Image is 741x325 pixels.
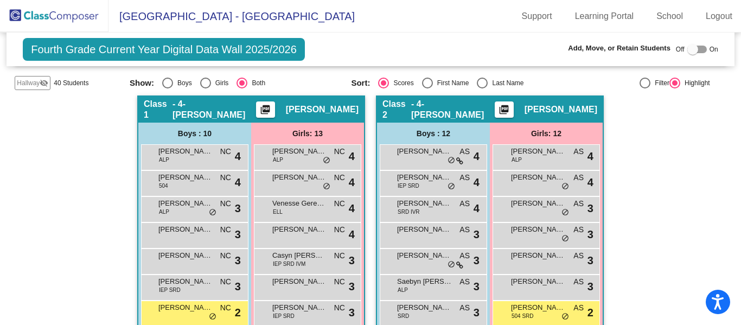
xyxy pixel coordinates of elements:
[273,312,295,320] span: IEP SRD
[159,208,169,216] span: ALP
[648,8,692,25] a: School
[397,276,451,287] span: Saebyn [PERSON_NAME]
[323,182,330,191] span: do_not_disturb_alt
[587,226,593,243] span: 3
[459,302,470,314] span: AS
[398,208,420,216] span: SRD IVR
[158,276,213,287] span: [PERSON_NAME]
[158,250,213,261] span: [PERSON_NAME]
[459,146,470,157] span: AS
[512,312,534,320] span: 504 SRD
[459,198,470,209] span: AS
[448,182,455,191] span: do_not_disturb_alt
[351,78,370,88] span: Sort:
[566,8,643,25] a: Learning Portal
[235,148,241,164] span: 4
[349,200,355,216] span: 4
[349,148,355,164] span: 4
[159,182,168,190] span: 504
[474,200,480,216] span: 4
[273,208,283,216] span: ELL
[676,44,685,54] span: Off
[650,78,669,88] div: Filter
[398,286,408,294] span: ALP
[272,302,327,313] span: [PERSON_NAME]
[587,174,593,190] span: 4
[587,278,593,295] span: 3
[511,146,565,157] span: [PERSON_NAME]
[573,302,584,314] span: AS
[448,260,455,269] span: do_not_disturb_alt
[382,99,411,120] span: Class 2
[397,146,451,157] span: [PERSON_NAME]
[513,8,561,25] a: Support
[220,146,231,157] span: NC
[474,148,480,164] span: 4
[411,99,495,120] span: - 4- [PERSON_NAME]
[130,78,154,88] span: Show:
[351,78,564,88] mat-radio-group: Select an option
[40,79,48,87] mat-icon: visibility_off
[334,276,345,288] span: NC
[235,200,241,216] span: 3
[459,172,470,183] span: AS
[349,252,355,269] span: 3
[459,250,470,262] span: AS
[158,198,213,209] span: [PERSON_NAME]
[272,198,327,209] span: Venesse Geresola
[173,78,192,88] div: Boys
[158,302,213,313] span: [PERSON_NAME]
[511,276,565,287] span: [PERSON_NAME]
[490,123,603,144] div: Girls: 12
[108,8,355,25] span: [GEOGRAPHIC_DATA] - [GEOGRAPHIC_DATA]
[573,224,584,235] span: AS
[587,252,593,269] span: 3
[474,252,480,269] span: 3
[398,312,409,320] span: SRD
[158,224,213,235] span: [PERSON_NAME]
[286,104,359,115] span: [PERSON_NAME]
[561,182,569,191] span: do_not_disturb_alt
[349,278,355,295] span: 3
[235,226,241,243] span: 3
[511,250,565,261] span: [PERSON_NAME]
[17,78,40,88] span: Hallway
[158,172,213,183] span: [PERSON_NAME]
[377,123,490,144] div: Boys : 12
[272,172,327,183] span: [PERSON_NAME]
[220,250,231,262] span: NC
[273,260,305,268] span: IEP SRD IVM
[272,224,327,235] span: [PERSON_NAME]
[448,156,455,165] span: do_not_disturb_alt
[138,123,251,144] div: Boys : 10
[474,226,480,243] span: 3
[397,172,451,183] span: [PERSON_NAME] States
[159,286,181,294] span: IEP SRD
[209,313,216,321] span: do_not_disturb_alt
[247,78,265,88] div: Both
[220,224,231,235] span: NC
[397,224,451,235] span: [PERSON_NAME]
[272,276,327,287] span: [PERSON_NAME]
[587,304,593,321] span: 2
[211,78,229,88] div: Girls
[349,304,355,321] span: 3
[220,172,231,183] span: NC
[495,101,514,118] button: Print Students Details
[144,99,173,120] span: Class 1
[587,200,593,216] span: 3
[256,101,275,118] button: Print Students Details
[474,174,480,190] span: 4
[235,174,241,190] span: 4
[334,198,345,209] span: NC
[273,156,283,164] span: ALP
[511,198,565,209] span: [PERSON_NAME]
[573,250,584,262] span: AS
[235,278,241,295] span: 3
[251,123,364,144] div: Girls: 13
[235,304,241,321] span: 2
[459,224,470,235] span: AS
[158,146,213,157] span: [PERSON_NAME]
[323,156,330,165] span: do_not_disturb_alt
[334,224,345,235] span: NC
